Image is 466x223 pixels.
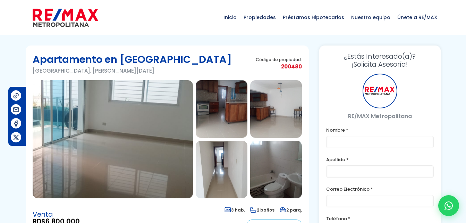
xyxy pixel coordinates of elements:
p: RE/MAX Metropolitana [326,112,434,121]
span: 2 baños [250,207,274,213]
span: Código de propiedad: [256,57,302,62]
span: 3 hab. [224,207,245,213]
img: Compartir [12,92,20,99]
label: Nombre * [326,126,434,134]
h1: Apartamento en [GEOGRAPHIC_DATA] [33,52,232,66]
img: Compartir [12,134,20,141]
p: [GEOGRAPHIC_DATA], [PERSON_NAME][DATE] [33,66,232,75]
img: Apartamento en Alameda [250,141,302,198]
span: Propiedades [240,7,279,28]
h3: ¡Solicita Asesoría! [326,52,434,68]
img: Apartamento en Alameda [196,141,247,198]
span: 2 parq. [280,207,302,213]
span: 200480 [256,62,302,71]
label: Correo Electrónico * [326,185,434,193]
span: Préstamos Hipotecarios [279,7,348,28]
label: Apellido * [326,155,434,164]
span: Nuestro equipo [348,7,394,28]
span: Únete a RE/MAX [394,7,441,28]
img: Apartamento en Alameda [33,80,193,198]
span: Venta [33,211,80,218]
img: Apartamento en Alameda [250,80,302,138]
span: ¿Estás Interesado(a)? [326,52,434,60]
label: Teléfono * [326,214,434,223]
span: Inicio [220,7,240,28]
img: remax-metropolitana-logo [33,7,98,28]
img: Compartir [12,120,20,127]
div: RE/MAX Metropolitana [363,74,397,108]
img: Compartir [12,106,20,113]
img: Apartamento en Alameda [196,80,247,138]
